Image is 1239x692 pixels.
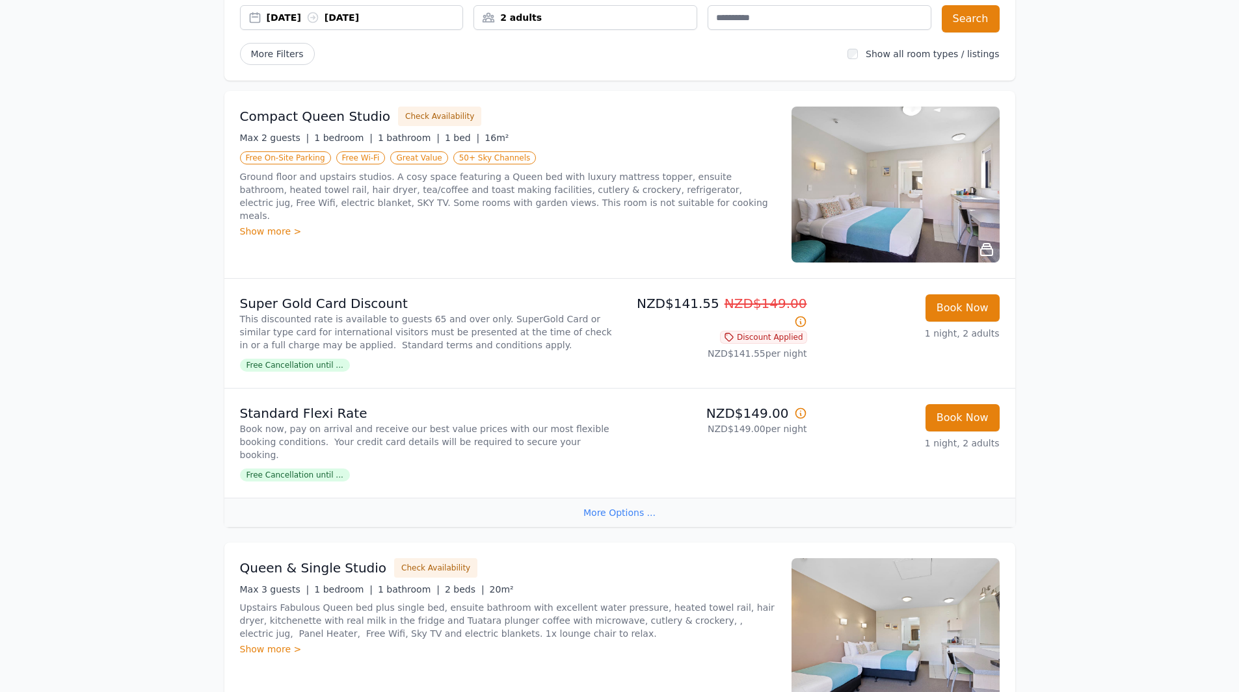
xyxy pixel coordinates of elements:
span: Great Value [390,151,447,164]
button: Check Availability [394,558,477,578]
span: Free On-Site Parking [240,151,331,164]
p: 1 night, 2 adults [818,437,1000,450]
p: Book now, pay on arrival and receive our best value prices with our most flexible booking conditi... [240,422,615,461]
div: Show more > [240,643,776,656]
span: Free Cancellation until ... [240,359,350,372]
span: NZD$149.00 [725,296,807,311]
span: Free Cancellation until ... [240,468,350,481]
div: Show more > [240,225,776,238]
button: Book Now [926,404,1000,431]
span: 2 beds | [445,584,485,595]
span: Max 3 guests | [240,584,310,595]
div: More Options ... [224,498,1015,527]
span: 20m² [490,584,514,595]
p: 1 night, 2 adults [818,327,1000,340]
span: Discount Applied [720,331,807,344]
p: NZD$141.55 per night [625,347,807,360]
h3: Queen & Single Studio [240,559,387,577]
p: NZD$149.00 per night [625,422,807,435]
p: Ground floor and upstairs studios. A cosy space featuring a Queen bed with luxury mattress topper... [240,170,776,222]
span: 16m² [485,133,509,143]
div: 2 adults [474,11,697,24]
span: 1 bed | [445,133,479,143]
span: 1 bathroom | [378,584,440,595]
p: Upstairs Fabulous Queen bed plus single bed, ensuite bathroom with excellent water pressure, heat... [240,601,776,640]
span: Max 2 guests | [240,133,310,143]
span: 1 bathroom | [378,133,440,143]
span: Free Wi-Fi [336,151,386,164]
p: Super Gold Card Discount [240,294,615,313]
p: NZD$141.55 [625,294,807,331]
span: 1 bedroom | [314,133,373,143]
button: Check Availability [398,107,481,126]
p: This discounted rate is available to guests 65 and over only. SuperGold Card or similar type card... [240,313,615,352]
span: 1 bedroom | [314,584,373,595]
p: Standard Flexi Rate [240,404,615,422]
div: [DATE] [DATE] [267,11,463,24]
h3: Compact Queen Studio [240,107,391,125]
button: Search [942,5,1000,32]
button: Book Now [926,294,1000,322]
label: Show all room types / listings [866,49,999,59]
p: NZD$149.00 [625,404,807,422]
span: 50+ Sky Channels [453,151,537,164]
span: More Filters [240,43,315,65]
